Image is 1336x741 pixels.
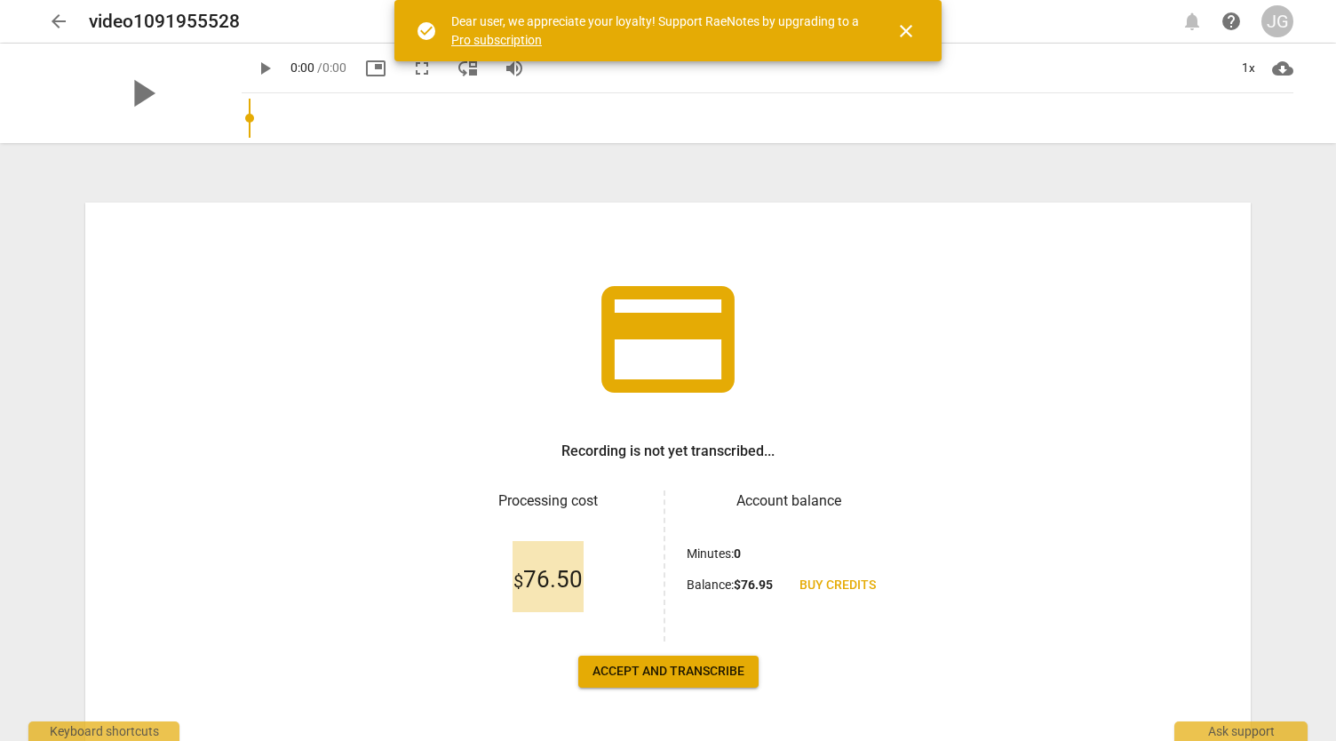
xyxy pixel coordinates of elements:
span: / 0:00 [317,60,346,75]
div: Keyboard shortcuts [28,721,179,741]
button: Accept and transcribe [578,656,759,688]
span: close [895,20,917,42]
div: Ask support [1174,721,1308,741]
span: Accept and transcribe [592,663,744,681]
h3: Account balance [687,490,890,512]
span: move_down [457,58,479,79]
div: Dear user, we appreciate your loyalty! Support RaeNotes by upgrading to a [451,12,863,49]
a: Pro subscription [451,33,542,47]
button: View player as separate pane [452,52,484,84]
span: check_circle [416,20,437,42]
span: arrow_back [48,11,69,32]
a: Help [1215,5,1247,37]
h3: Processing cost [446,490,649,512]
b: $ 76.95 [734,578,773,592]
span: help [1221,11,1242,32]
button: Close [885,10,927,52]
h3: Recording is not yet transcribed... [561,441,775,462]
button: Play [249,52,281,84]
span: volume_up [504,58,525,79]
span: picture_in_picture [365,58,386,79]
p: Balance : [687,576,773,594]
button: JG [1261,5,1293,37]
span: 0:00 [290,60,314,75]
span: play_arrow [254,58,275,79]
div: 1x [1231,54,1265,83]
span: $ [513,570,523,592]
span: credit_card [588,259,748,419]
button: Picture in picture [360,52,392,84]
p: Minutes : [687,545,741,563]
span: fullscreen [411,58,433,79]
span: 76.50 [513,567,583,594]
a: Buy credits [785,570,890,602]
span: play_arrow [119,70,165,116]
button: Fullscreen [406,52,438,84]
span: cloud_download [1272,58,1293,79]
button: Volume [498,52,530,84]
span: Buy credits [799,577,876,594]
b: 0 [734,546,741,561]
h2: video1091955528 [89,11,240,33]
